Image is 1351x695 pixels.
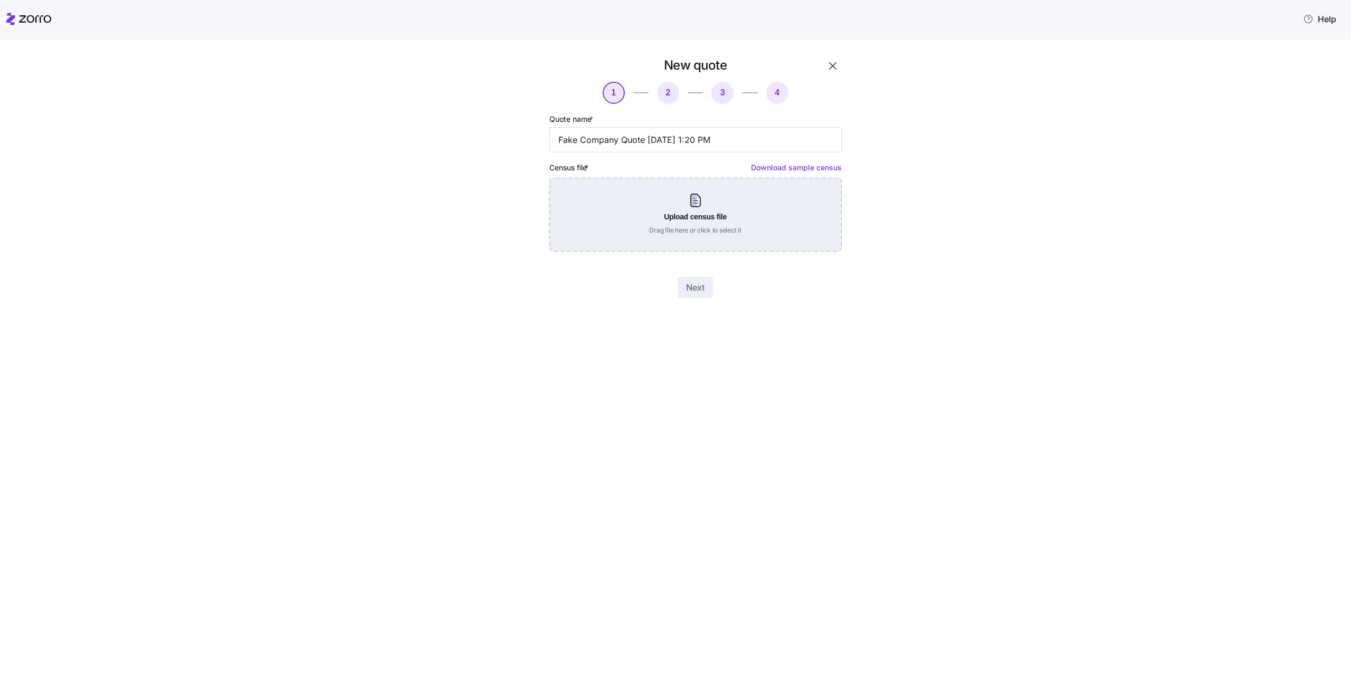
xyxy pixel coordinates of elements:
[751,163,842,172] a: Download sample census
[657,82,679,104] button: 2
[711,82,734,104] button: 3
[549,162,591,173] label: Census file
[1303,13,1336,25] span: Help
[766,82,788,104] button: 4
[549,127,842,152] input: Quote name
[549,113,595,125] label: Quote name
[678,277,713,298] button: Next
[603,82,625,104] button: 1
[686,281,705,294] span: Next
[1295,8,1345,30] button: Help
[664,57,727,73] h1: New quote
